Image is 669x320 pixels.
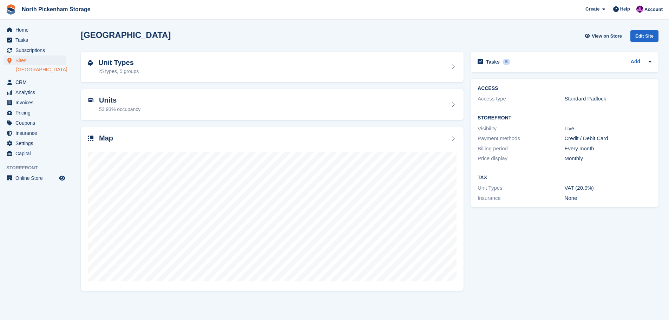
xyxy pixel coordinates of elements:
[15,45,58,55] span: Subscriptions
[478,194,564,202] div: Insurance
[15,149,58,158] span: Capital
[81,52,464,83] a: Unit Types 25 types, 5 groups
[4,108,66,118] a: menu
[585,6,599,13] span: Create
[4,25,66,35] a: menu
[478,115,651,121] h2: Storefront
[503,59,511,65] div: 5
[565,95,651,103] div: Standard Padlock
[4,118,66,128] a: menu
[630,30,658,42] div: Edit Site
[565,184,651,192] div: VAT (20.0%)
[478,95,564,103] div: Access type
[81,30,171,40] h2: [GEOGRAPHIC_DATA]
[4,45,66,55] a: menu
[4,149,66,158] a: menu
[478,175,651,181] h2: Tax
[478,155,564,163] div: Price display
[19,4,93,15] a: North Pickenham Storage
[15,77,58,87] span: CRM
[58,174,66,182] a: Preview store
[478,135,564,143] div: Payment methods
[4,138,66,148] a: menu
[15,55,58,65] span: Sites
[99,134,113,142] h2: Map
[15,118,58,128] span: Coupons
[88,136,93,141] img: map-icn-33ee37083ee616e46c38cad1a60f524a97daa1e2b2c8c0bc3eb3415660979fc1.svg
[4,55,66,65] a: menu
[15,87,58,97] span: Analytics
[99,106,140,113] div: 53.93% occupancy
[631,58,640,66] a: Add
[81,89,464,120] a: Units 53.93% occupancy
[15,173,58,183] span: Online Store
[4,173,66,183] a: menu
[6,4,16,15] img: stora-icon-8386f47178a22dfd0bd8f6a31ec36ba5ce8667c1dd55bd0f319d3a0aa187defe.svg
[636,6,643,13] img: James Gulliver
[486,59,500,65] h2: Tasks
[98,59,139,67] h2: Unit Types
[4,77,66,87] a: menu
[98,68,139,75] div: 25 types, 5 groups
[565,125,651,133] div: Live
[584,30,625,42] a: View on Store
[16,66,66,73] a: [GEOGRAPHIC_DATA]
[88,60,93,66] img: unit-type-icn-2b2737a686de81e16bb02015468b77c625bbabd49415b5ef34ead5e3b44a266d.svg
[99,96,140,104] h2: Units
[4,128,66,138] a: menu
[620,6,630,13] span: Help
[644,6,663,13] span: Account
[6,164,70,171] span: Storefront
[565,135,651,143] div: Credit / Debit Card
[4,35,66,45] a: menu
[565,145,651,153] div: Every month
[4,87,66,97] a: menu
[15,128,58,138] span: Insurance
[15,35,58,45] span: Tasks
[15,138,58,148] span: Settings
[478,184,564,192] div: Unit Types
[478,86,651,91] h2: ACCESS
[565,194,651,202] div: None
[81,127,464,291] a: Map
[592,33,622,40] span: View on Store
[478,145,564,153] div: Billing period
[15,98,58,107] span: Invoices
[15,25,58,35] span: Home
[4,98,66,107] a: menu
[565,155,651,163] div: Monthly
[478,125,564,133] div: Visibility
[630,30,658,45] a: Edit Site
[15,108,58,118] span: Pricing
[88,98,93,103] img: unit-icn-7be61d7bf1b0ce9d3e12c5938cc71ed9869f7b940bace4675aadf7bd6d80202e.svg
